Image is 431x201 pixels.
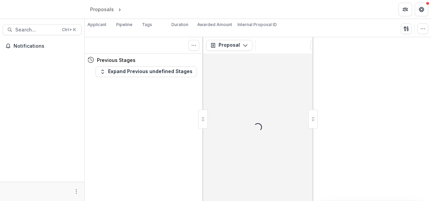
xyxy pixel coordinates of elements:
button: Search... [3,24,82,35]
p: Duration [171,22,188,28]
p: Internal Proposal ID [238,22,277,28]
p: Tags [142,22,152,28]
p: Applicant [87,22,106,28]
h4: Previous Stages [97,57,136,64]
button: Expand Previous undefined Stages [96,66,197,77]
p: Awarded Amount [197,22,232,28]
button: More [72,187,80,196]
span: Search... [15,27,58,33]
button: Proposal [206,40,252,51]
span: Notifications [14,43,79,49]
button: Partners [398,3,412,16]
button: Get Help [415,3,428,16]
p: Pipeline [116,22,132,28]
a: Proposals [87,4,117,14]
div: Proposals [90,6,114,13]
nav: breadcrumb [87,4,151,14]
button: Toggle View Cancelled Tasks [188,40,199,51]
div: Ctrl + K [61,26,77,33]
button: Notifications [3,41,82,51]
button: View Attached Files [310,40,321,51]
